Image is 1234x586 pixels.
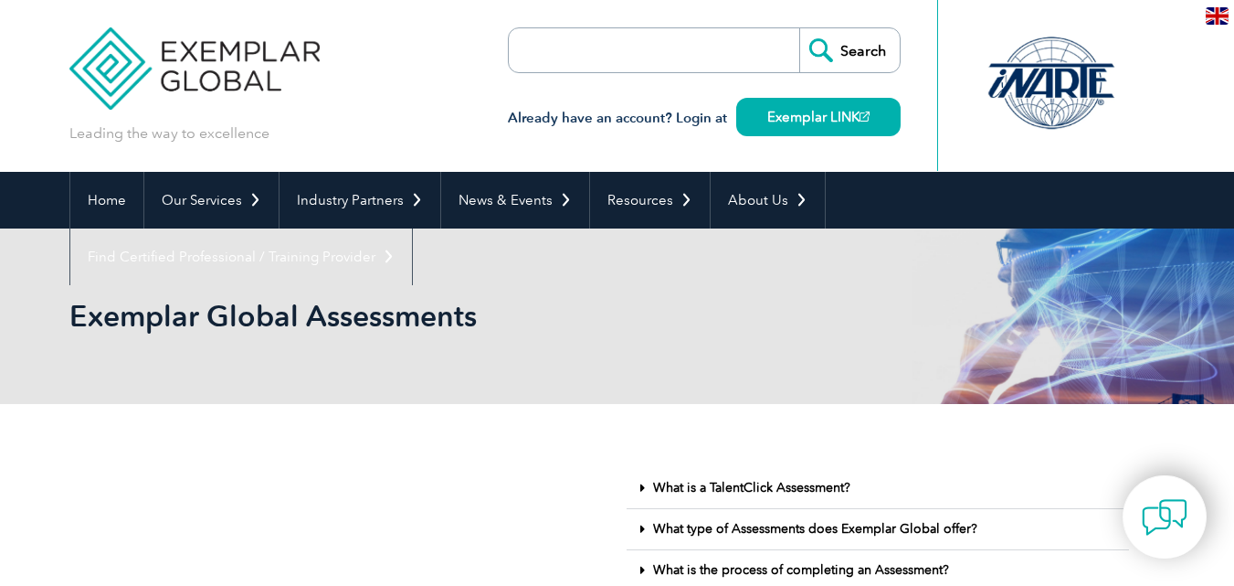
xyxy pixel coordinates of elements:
a: About Us [711,172,825,229]
a: Resources [590,172,710,229]
h3: Already have an account? Login at [508,107,901,130]
a: News & Events [441,172,589,229]
a: What is a TalentClick Assessment? [653,480,850,495]
a: Home [70,172,143,229]
a: Find Certified Professional / Training Provider [70,229,412,285]
div: What type of Assessments does Exemplar Global offer? [627,509,1129,550]
a: Our Services [144,172,279,229]
a: What is the process of completing an Assessment? [653,562,949,578]
div: What is a TalentClick Assessment? [627,468,1129,509]
a: Exemplar LINK [736,98,901,136]
img: open_square.png [860,112,870,122]
input: Search [799,28,900,72]
h2: Exemplar Global Assessments [69,302,837,331]
a: What type of Assessments does Exemplar Global offer? [653,521,977,537]
p: Leading the way to excellence [69,123,269,144]
img: en [1206,7,1229,25]
img: contact-chat.png [1142,495,1187,540]
a: Industry Partners [279,172,440,229]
